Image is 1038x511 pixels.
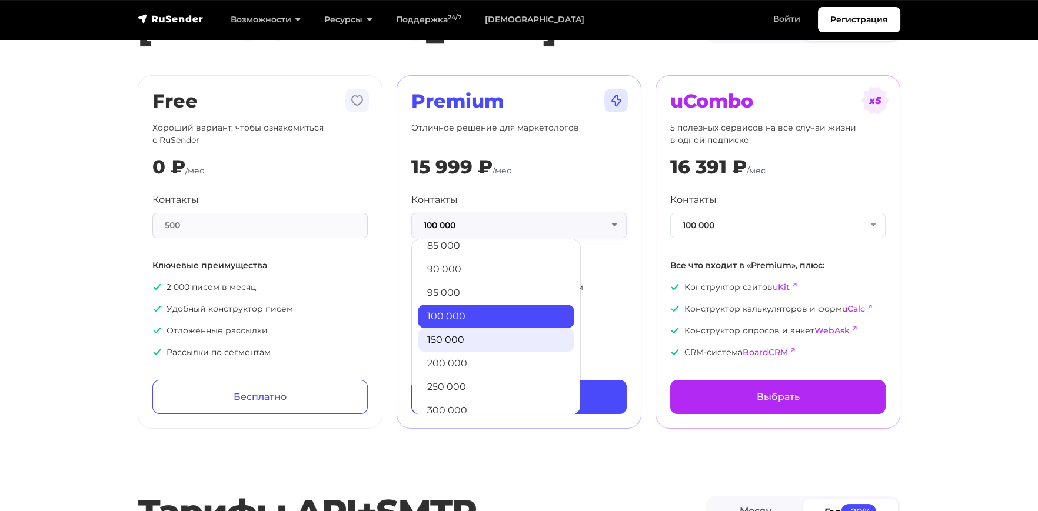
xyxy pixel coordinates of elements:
[670,156,747,178] div: 16 391 ₽
[418,375,574,399] a: 250 000
[670,193,717,207] label: Контакты
[152,303,368,315] p: Удобный конструктор писем
[761,7,812,31] a: Войти
[773,282,790,292] a: uKit
[670,326,680,335] img: icon-ok.svg
[670,304,680,313] img: icon-ok.svg
[312,8,384,32] a: Ресурсы
[411,239,581,415] ul: 100 000
[152,281,368,293] p: 2 000 писем в месяц
[747,165,766,176] span: /мес
[384,8,473,32] a: Поддержка24/7
[411,193,458,207] label: Контакты
[670,281,886,293] p: Конструктор сайтов
[670,282,680,292] img: icon-ok.svg
[152,346,368,359] p: Рассылки по сегментам
[418,281,574,305] a: 95 000
[152,193,199,207] label: Контакты
[152,282,162,292] img: icon-ok.svg
[670,380,886,414] a: Выбрать
[152,90,368,112] h2: Free
[152,326,162,335] img: icon-ok.svg
[138,13,204,25] img: RuSender
[418,234,574,258] a: 85 000
[152,348,162,357] img: icon-ok.svg
[411,156,493,178] div: 15 999 ₽
[670,325,886,337] p: Конструктор опросов и анкет
[152,259,368,272] p: Ключевые преимущества
[670,213,886,238] button: 100 000
[861,86,889,115] img: tarif-ucombo.svg
[411,122,627,146] p: Отличное решение для маркетологов
[473,8,596,32] a: [DEMOGRAPHIC_DATA]
[670,90,886,112] h2: uCombo
[670,303,886,315] p: Конструктор калькуляторов и форм
[152,122,368,146] p: Хороший вариант, чтобы ознакомиться с RuSender
[842,303,865,314] a: uCalc
[670,259,886,272] p: Все что входит в «Premium», плюс:
[418,328,574,352] a: 150 000
[152,325,368,337] p: Отложенные рассылки
[343,86,371,115] img: tarif-free.svg
[818,7,900,32] a: Регистрация
[670,346,886,359] p: CRM-система
[411,213,627,238] button: 100 000
[219,8,312,32] a: Возможности
[418,352,574,375] a: 200 000
[418,305,574,328] a: 100 000
[670,348,680,357] img: icon-ok.svg
[814,325,850,336] a: WebAsk
[152,304,162,313] img: icon-ok.svg
[602,86,630,115] img: tarif-premium.svg
[411,90,627,112] h2: Premium
[743,347,788,358] a: BoardCRM
[152,380,368,414] a: Бесплатно
[493,165,511,176] span: /мес
[152,156,185,178] div: 0 ₽
[670,122,886,146] p: 5 полезных сервисов на все случаи жизни в одной подписке
[448,14,461,21] sup: 24/7
[418,258,574,281] a: 90 000
[418,399,574,422] a: 300 000
[185,165,204,176] span: /мес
